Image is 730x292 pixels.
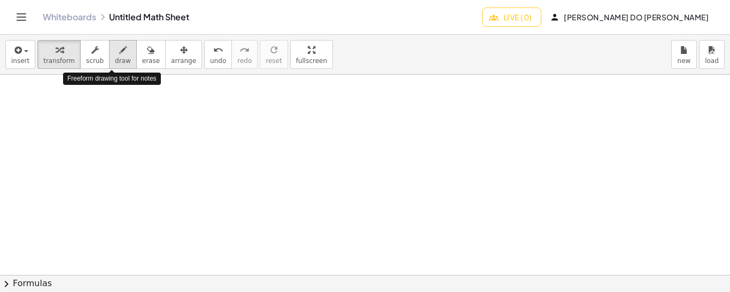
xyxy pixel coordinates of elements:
span: reset [266,57,282,65]
i: undo [213,44,223,57]
button: draw [109,40,137,69]
span: arrange [171,57,196,65]
span: insert [11,57,29,65]
span: [PERSON_NAME] Do [PERSON_NAME] [552,12,709,22]
a: Whiteboards [43,12,96,22]
span: transform [43,57,75,65]
span: draw [115,57,131,65]
span: Live (0) [491,12,532,22]
button: Live (0) [482,7,541,27]
button: refreshreset [260,40,288,69]
span: new [678,57,691,65]
button: transform [37,40,81,69]
i: redo [239,44,250,57]
div: Freeform drawing tool for notes [63,73,161,85]
button: Toggle navigation [13,9,30,26]
button: [PERSON_NAME] Do [PERSON_NAME] [543,7,717,27]
span: load [705,57,719,65]
span: scrub [86,57,104,65]
span: redo [237,57,252,65]
button: redoredo [231,40,258,69]
button: load [699,40,725,69]
span: fullscreen [296,57,327,65]
span: erase [142,57,160,65]
button: undoundo [204,40,232,69]
span: undo [210,57,226,65]
button: fullscreen [290,40,333,69]
button: scrub [80,40,110,69]
button: arrange [165,40,202,69]
button: erase [136,40,166,69]
button: new [671,40,697,69]
i: refresh [269,44,279,57]
button: insert [5,40,35,69]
